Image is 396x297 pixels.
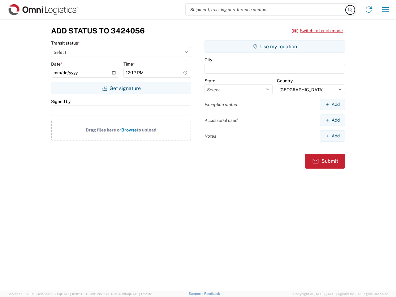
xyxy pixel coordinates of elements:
span: Browse [121,127,137,132]
label: Accessorial used [204,118,238,123]
button: Get signature [51,82,191,94]
button: Add [320,99,345,110]
label: Notes [204,133,216,139]
button: Switch to batch mode [292,26,343,36]
span: [DATE] 10:18:31 [60,292,83,296]
a: Feedback [204,292,220,295]
label: Transit status [51,40,80,46]
label: Country [277,78,293,84]
button: Add [320,114,345,126]
label: Exception status [204,102,237,107]
input: Shipment, tracking or reference number [186,4,346,15]
span: Copyright © [DATE]-[DATE] Agistix Inc., All Rights Reserved [293,291,389,297]
button: Use my location [204,40,345,53]
label: City [204,57,212,62]
label: Date [51,61,62,67]
label: State [204,78,215,84]
span: Client: 2025.20.0-e640dba [86,292,152,296]
h3: Add Status to 3424056 [51,26,145,35]
span: [DATE] 17:21:12 [129,292,152,296]
label: Signed by [51,99,71,104]
button: Add [320,130,345,142]
a: Support [189,292,204,295]
span: Server: 2025.20.0-32d5ea39505 [7,292,83,296]
span: to upload [137,127,157,132]
span: Drag files here or [86,127,121,132]
button: Submit [305,154,345,169]
label: Time [123,61,135,67]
